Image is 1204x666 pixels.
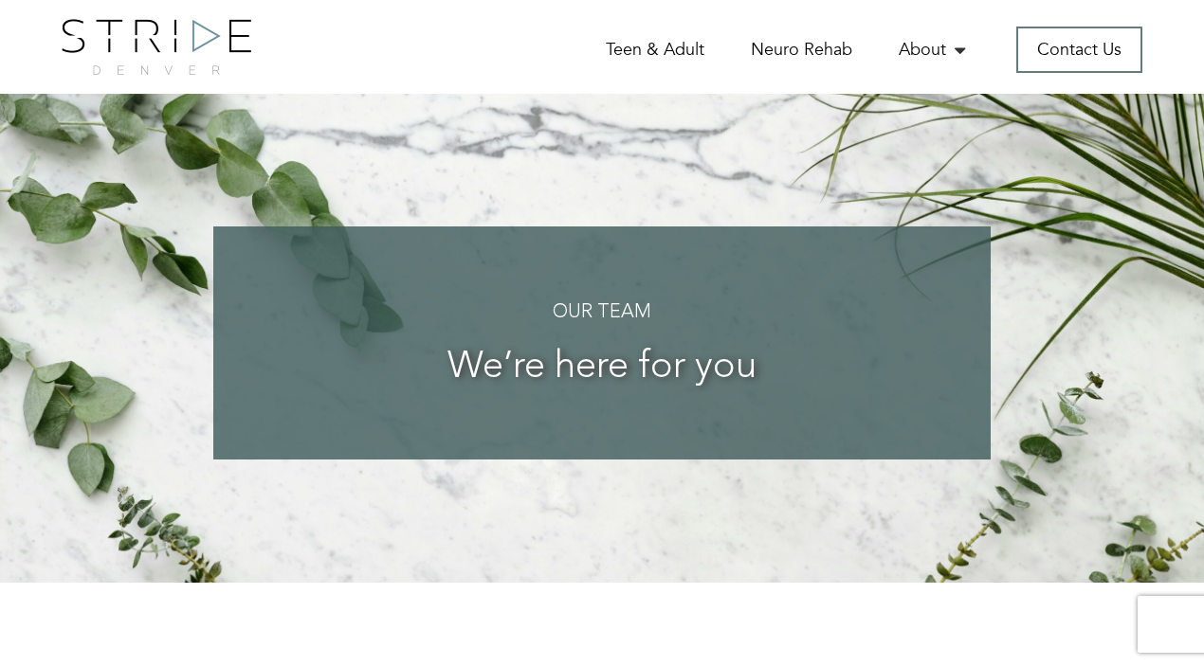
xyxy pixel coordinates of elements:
h4: Our Team [251,302,953,323]
a: Teen & Adult [606,38,704,62]
a: About [899,38,970,62]
a: Contact Us [1016,27,1142,73]
a: Neuro Rehab [751,38,852,62]
img: logo.png [62,19,251,75]
h3: We’re here for you [251,347,953,388]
